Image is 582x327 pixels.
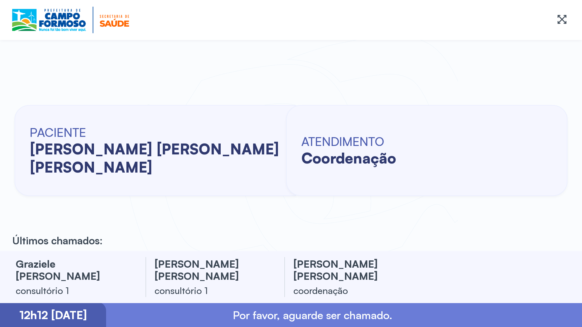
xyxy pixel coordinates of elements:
[12,7,129,33] img: Logotipo do estabelecimento
[16,284,131,296] div: consultório 1
[16,258,131,282] h3: graziele [PERSON_NAME]
[293,284,409,296] div: coordenação
[30,140,286,176] h2: [PERSON_NAME] [PERSON_NAME] [PERSON_NAME]
[301,134,396,149] h6: ATENDIMENTO
[301,149,396,167] h2: coordenação
[30,125,286,140] h6: PACIENTE
[155,258,270,282] h3: [PERSON_NAME] [PERSON_NAME]
[155,284,270,296] div: consultório 1
[293,258,409,282] h3: [PERSON_NAME] [PERSON_NAME]
[12,234,103,247] p: Últimos chamados:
